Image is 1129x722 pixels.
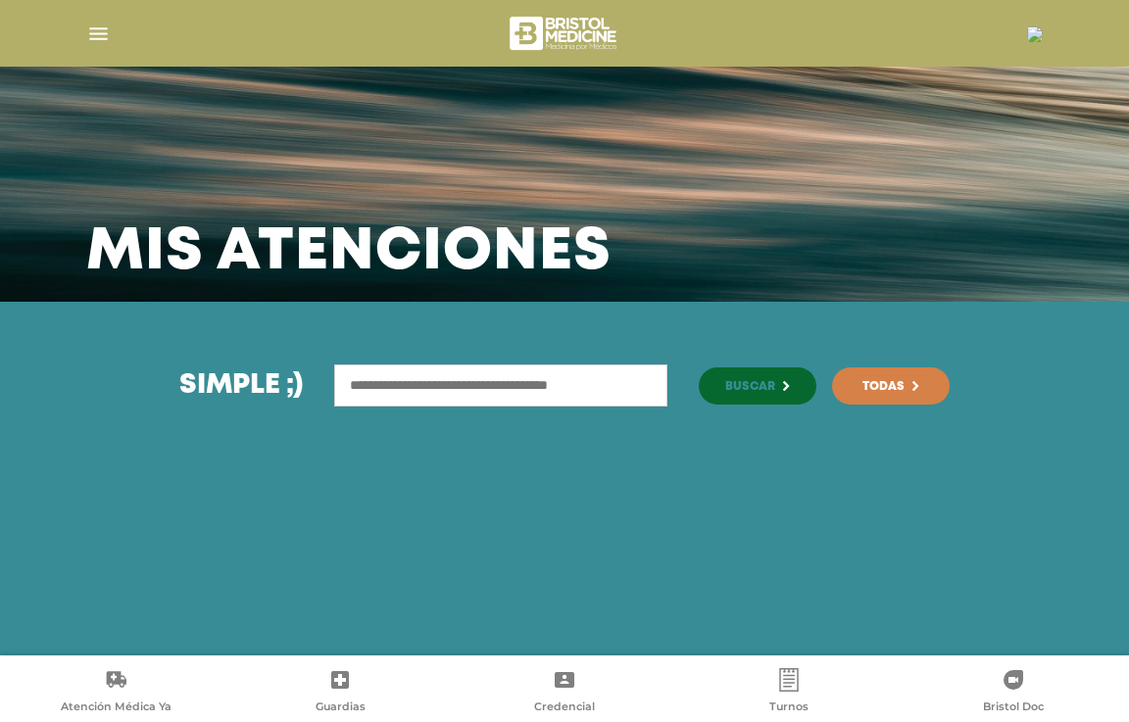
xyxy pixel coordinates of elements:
[316,699,366,717] span: Guardias
[86,227,612,278] h3: Mis atenciones
[676,668,901,718] a: Turnos
[901,668,1125,718] a: Bristol Doc
[507,10,623,57] img: bristol-medicine-blanco.png
[862,381,905,393] span: Todas
[228,668,453,718] a: Guardias
[832,367,950,405] a: Todas
[983,699,1044,717] span: Bristol Doc
[725,381,775,393] span: Buscar
[1027,26,1043,42] img: 36274
[4,668,228,718] a: Atención Médica Ya
[61,699,172,717] span: Atención Médica Ya
[699,367,816,405] button: Buscar
[769,699,809,717] span: Turnos
[534,699,595,717] span: Credencial
[453,668,677,718] a: Credencial
[86,22,111,46] img: Cober_menu-lines-white.svg
[179,373,280,398] span: Simple
[286,373,303,398] span: ;)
